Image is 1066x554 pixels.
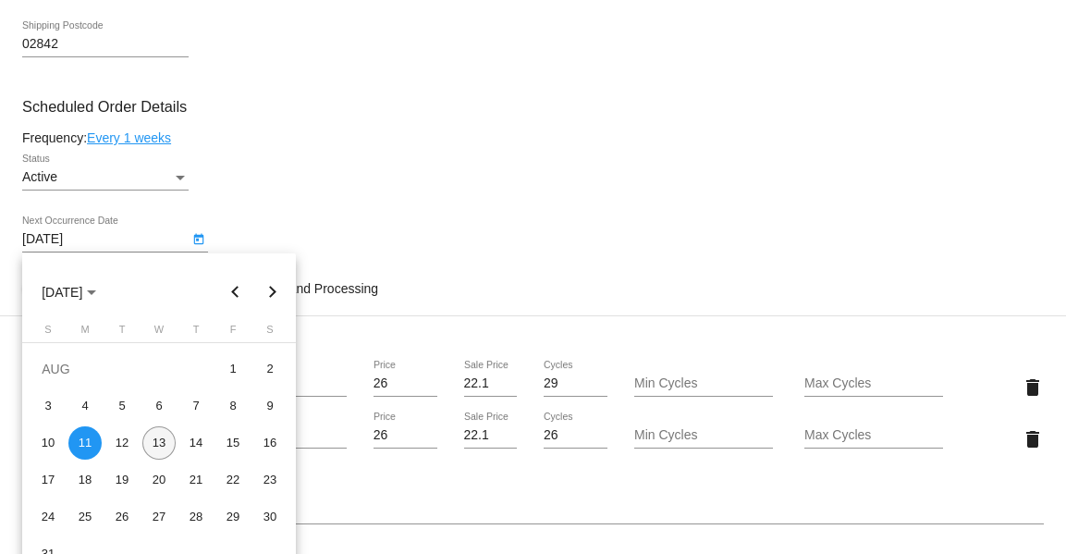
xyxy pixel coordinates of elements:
[216,463,250,497] div: 22
[105,463,139,497] div: 19
[251,462,288,499] td: August 23, 2025
[105,389,139,423] div: 5
[142,500,176,534] div: 27
[253,426,287,460] div: 16
[30,351,214,388] td: AUG
[214,351,251,388] td: August 1, 2025
[104,324,141,342] th: Tuesday
[142,426,176,460] div: 13
[214,324,251,342] th: Friday
[30,462,67,499] td: August 17, 2025
[214,425,251,462] td: August 15, 2025
[251,324,288,342] th: Saturday
[178,462,214,499] td: August 21, 2025
[105,426,139,460] div: 12
[251,388,288,425] td: August 9, 2025
[216,426,250,460] div: 15
[254,274,291,311] button: Next month
[67,324,104,342] th: Monday
[178,324,214,342] th: Thursday
[67,425,104,462] td: August 11, 2025
[178,425,214,462] td: August 14, 2025
[104,388,141,425] td: August 5, 2025
[105,500,139,534] div: 26
[179,389,213,423] div: 7
[216,352,250,386] div: 1
[214,388,251,425] td: August 8, 2025
[179,463,213,497] div: 21
[217,274,254,311] button: Previous month
[178,388,214,425] td: August 7, 2025
[141,499,178,536] td: August 27, 2025
[253,389,287,423] div: 9
[30,324,67,342] th: Sunday
[104,425,141,462] td: August 12, 2025
[30,388,67,425] td: August 3, 2025
[141,324,178,342] th: Wednesday
[216,389,250,423] div: 8
[141,425,178,462] td: August 13, 2025
[251,499,288,536] td: August 30, 2025
[104,462,141,499] td: August 19, 2025
[178,499,214,536] td: August 28, 2025
[104,499,141,536] td: August 26, 2025
[253,500,287,534] div: 30
[141,388,178,425] td: August 6, 2025
[214,499,251,536] td: August 29, 2025
[30,499,67,536] td: August 24, 2025
[216,500,250,534] div: 29
[67,388,104,425] td: August 4, 2025
[179,426,213,460] div: 14
[253,352,287,386] div: 2
[67,462,104,499] td: August 18, 2025
[31,426,65,460] div: 10
[31,389,65,423] div: 3
[68,463,102,497] div: 18
[68,426,102,460] div: 11
[214,462,251,499] td: August 22, 2025
[31,463,65,497] div: 17
[253,463,287,497] div: 23
[30,425,67,462] td: August 10, 2025
[42,285,96,300] span: [DATE]
[27,274,111,311] button: Choose month and year
[251,425,288,462] td: August 16, 2025
[251,351,288,388] td: August 2, 2025
[68,500,102,534] div: 25
[31,500,65,534] div: 24
[68,389,102,423] div: 4
[141,462,178,499] td: August 20, 2025
[142,463,176,497] div: 20
[142,389,176,423] div: 6
[67,499,104,536] td: August 25, 2025
[179,500,213,534] div: 28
